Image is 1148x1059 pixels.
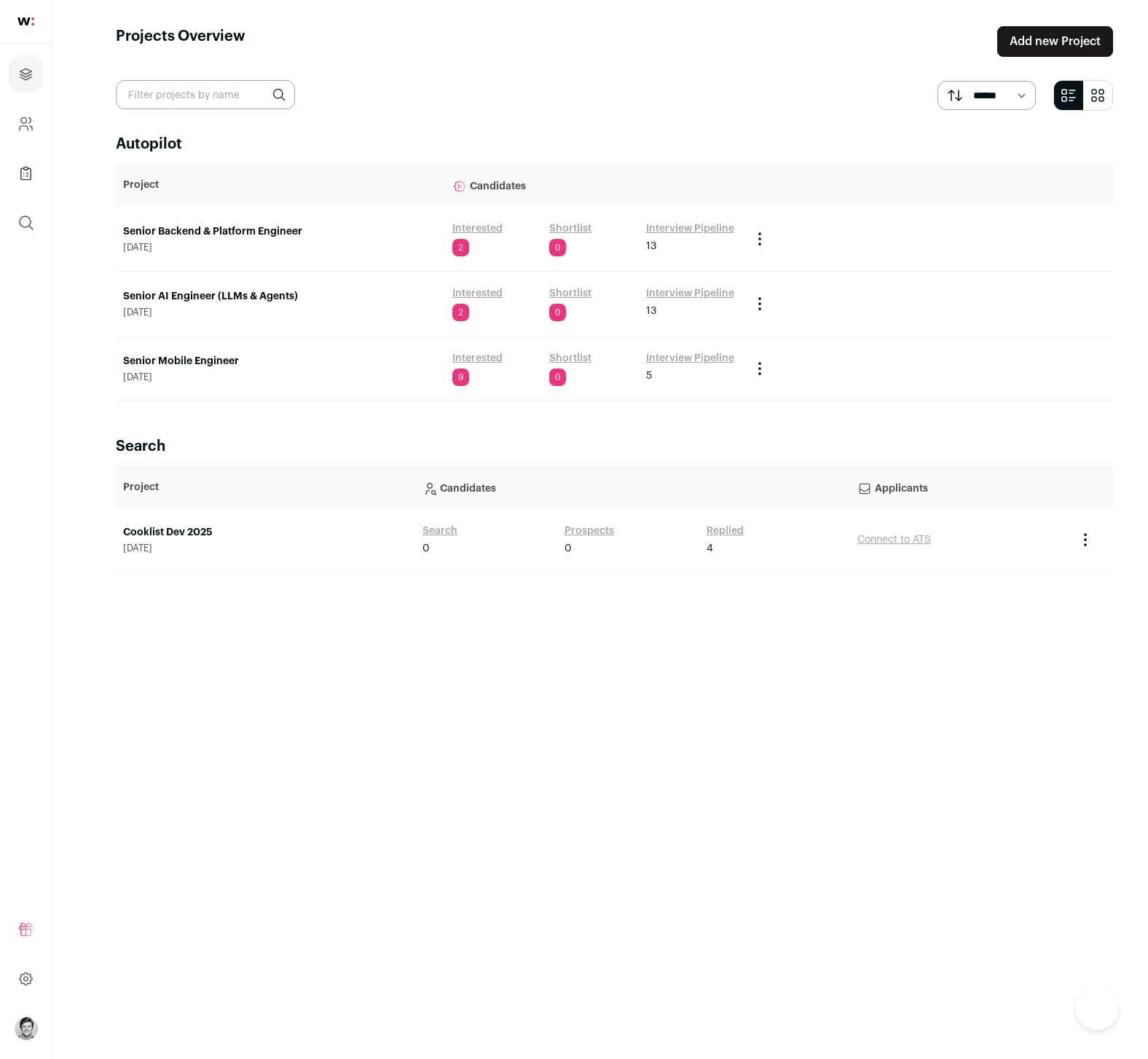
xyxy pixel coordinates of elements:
[123,307,438,318] span: [DATE]
[646,369,652,383] span: 5
[123,371,438,383] span: [DATE]
[707,541,713,556] span: 4
[123,525,408,540] a: Cooklist Dev 2025
[15,1017,38,1040] img: 606302-medium_jpg
[646,351,734,366] a: Interview Pipeline
[452,351,503,366] a: Interested
[452,286,503,301] a: Interested
[452,221,503,236] a: Interested
[1075,986,1119,1030] iframe: Help Scout Beacon - Open
[707,524,744,538] a: Replied
[123,543,408,554] span: [DATE]
[123,480,408,495] p: Project
[549,304,566,321] span: 0
[123,354,438,369] a: Senior Mobile Engineer
[751,230,768,248] button: Project Actions
[9,156,43,191] a: Company Lists
[116,134,1113,154] h2: Autopilot
[452,369,469,386] span: 9
[422,524,457,538] a: Search
[549,221,591,236] a: Shortlist
[17,17,34,25] img: wellfound-shorthand-0d5821cbd27db2630d0214b213865d53afaa358527fdda9d0ea32b1df1b89c2c.svg
[646,286,734,301] a: Interview Pipeline
[646,221,734,236] a: Interview Pipeline
[422,541,430,556] span: 0
[116,80,295,109] input: Filter projects by name
[15,1017,38,1040] button: Open dropdown
[452,170,737,200] p: Candidates
[549,369,566,386] span: 0
[452,304,469,321] span: 2
[123,289,438,304] a: Senior AI Engineer (LLMs & Agents)
[549,239,566,256] span: 0
[549,286,591,301] a: Shortlist
[452,239,469,256] span: 2
[565,541,572,556] span: 0
[123,242,438,253] span: [DATE]
[422,473,843,502] p: Candidates
[116,26,245,57] h1: Projects Overview
[9,57,43,92] a: Projects
[857,473,1062,502] p: Applicants
[123,224,438,239] a: Senior Backend & Platform Engineer
[646,239,656,253] span: 13
[997,26,1113,57] a: Add new Project
[123,178,438,192] p: Project
[9,106,43,141] a: Company and ATS Settings
[751,295,768,312] button: Project Actions
[1077,531,1094,548] button: Project Actions
[751,360,768,377] button: Project Actions
[646,304,656,318] span: 13
[565,524,614,538] a: Prospects
[116,436,1113,457] h2: Search
[549,351,591,366] a: Shortlist
[857,535,931,545] a: Connect to ATS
